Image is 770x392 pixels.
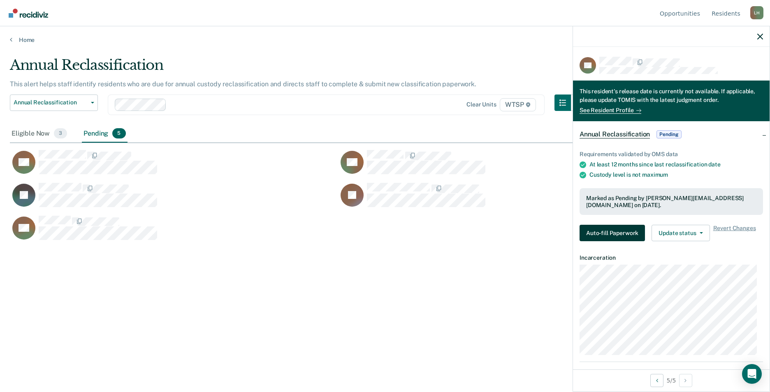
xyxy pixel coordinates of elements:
[679,374,692,387] button: Next Opportunity
[10,57,587,80] div: Annual Reclassification
[580,151,763,158] div: Requirements validated by OMS data
[586,195,756,209] div: Marked as Pending by [PERSON_NAME][EMAIL_ADDRESS][DOMAIN_NAME] on [DATE].
[742,364,762,384] div: Open Intercom Messenger
[750,6,763,19] div: L H
[573,121,770,148] div: Annual ReclassificationPending
[10,150,338,182] div: CaseloadOpportunityCell-00118752
[9,9,48,18] img: Recidiviz
[338,182,666,215] div: CaseloadOpportunityCell-00440453
[589,171,763,178] div: Custody level is not
[713,225,756,241] span: Revert Changes
[10,36,760,44] a: Home
[10,125,69,143] div: Eligible Now
[338,150,666,182] div: CaseloadOpportunityCell-00318303
[54,128,67,139] span: 3
[750,6,763,19] button: Profile dropdown button
[14,99,88,106] span: Annual Reclassification
[652,225,710,241] button: Update status
[10,80,476,88] p: This alert helps staff identify residents who are due for annual custody reclassification and dir...
[708,161,720,168] span: date
[580,130,650,138] span: Annual Reclassification
[656,130,681,138] span: Pending
[580,107,641,114] a: See Resident Profile
[580,369,763,376] dt: Relevant Information For Classification
[82,125,127,143] div: Pending
[580,87,763,106] div: This resident's release date is currently not available. If applicable, please update TOMIS with ...
[10,182,338,215] div: CaseloadOpportunityCell-00464891
[580,225,648,241] a: Navigate to form link
[573,369,770,391] div: 5 / 5
[112,128,125,139] span: 5
[589,161,763,168] div: At least 12 months since last reclassification
[466,101,496,108] div: Clear units
[10,215,338,248] div: CaseloadOpportunityCell-00097635
[650,374,663,387] button: Previous Opportunity
[580,254,763,261] dt: Incarceration
[580,225,645,241] button: Auto-fill Paperwork
[642,171,668,178] span: maximum
[500,98,536,111] span: WTSP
